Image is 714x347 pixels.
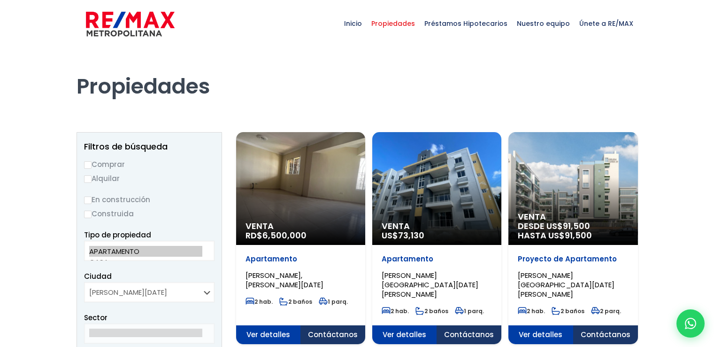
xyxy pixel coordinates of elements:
input: Alquilar [84,175,92,183]
span: [PERSON_NAME][GEOGRAPHIC_DATA][DATE][PERSON_NAME] [518,270,614,299]
span: Únete a RE/MAX [575,9,638,38]
span: 2 hab. [382,307,409,315]
label: Construida [84,208,215,220]
span: 2 hab. [518,307,545,315]
p: Apartamento [246,254,356,264]
span: 2 baños [279,298,312,306]
input: Comprar [84,161,92,169]
option: CASA [89,257,202,268]
span: 2 baños [552,307,584,315]
a: Venta RD$6,500,000 Apartamento [PERSON_NAME], [PERSON_NAME][DATE] 2 hab. 2 baños 1 parq. Ver deta... [236,132,365,344]
span: Venta [382,221,492,231]
span: 91,500 [565,229,592,241]
span: US$ [382,229,424,241]
input: Construida [84,211,92,218]
span: Ciudad [84,271,112,281]
span: Ver detalles [372,325,437,344]
span: [PERSON_NAME][GEOGRAPHIC_DATA][DATE][PERSON_NAME] [382,270,478,299]
label: En construcción [84,194,215,205]
span: 6,500,000 [262,229,307,241]
span: Contáctanos [573,325,638,344]
span: Propiedades [367,9,420,38]
span: Contáctanos [300,325,365,344]
a: Venta DESDE US$91,500 HASTA US$91,500 Proyecto de Apartamento [PERSON_NAME][GEOGRAPHIC_DATA][DATE... [508,132,637,344]
span: [PERSON_NAME], [PERSON_NAME][DATE] [246,270,323,290]
span: 1 parq. [319,298,348,306]
input: En construcción [84,197,92,204]
span: 2 parq. [591,307,621,315]
img: remax-metropolitana-logo [86,10,175,38]
span: 2 hab. [246,298,273,306]
p: Proyecto de Apartamento [518,254,628,264]
span: Sector [84,313,107,323]
span: Contáctanos [437,325,501,344]
span: Préstamos Hipotecarios [420,9,512,38]
a: Venta US$73,130 Apartamento [PERSON_NAME][GEOGRAPHIC_DATA][DATE][PERSON_NAME] 2 hab. 2 baños 1 pa... [372,132,501,344]
span: RD$ [246,229,307,241]
span: Tipo de propiedad [84,230,151,240]
span: Nuestro equipo [512,9,575,38]
span: Venta [246,221,356,231]
span: Inicio [339,9,367,38]
span: HASTA US$ [518,231,628,240]
span: DESDE US$ [518,221,628,240]
p: Apartamento [382,254,492,264]
label: Alquilar [84,173,215,184]
label: Comprar [84,158,215,170]
h1: Propiedades [77,47,638,99]
option: APARTAMENTO [89,246,202,257]
span: Ver detalles [508,325,573,344]
span: 1 parq. [455,307,484,315]
span: Ver detalles [236,325,301,344]
span: 73,130 [398,229,424,241]
span: 91,500 [563,220,590,232]
span: Venta [518,212,628,221]
h2: Filtros de búsqueda [84,142,215,151]
span: 2 baños [415,307,448,315]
